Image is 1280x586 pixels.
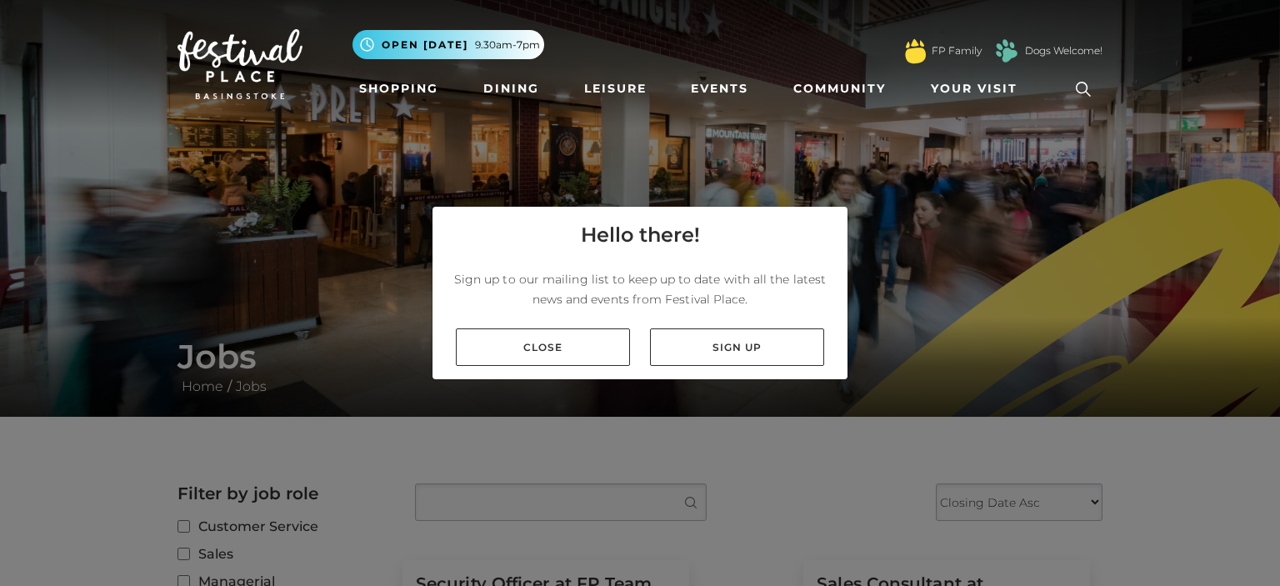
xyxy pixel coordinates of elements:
[931,80,1017,98] span: Your Visit
[475,38,540,53] span: 9.30am-7pm
[924,73,1032,104] a: Your Visit
[177,29,302,99] img: Festival Place Logo
[932,43,982,58] a: FP Family
[352,30,544,59] button: Open [DATE] 9.30am-7pm
[446,269,834,309] p: Sign up to our mailing list to keep up to date with all the latest news and events from Festival ...
[581,220,700,250] h4: Hello there!
[577,73,653,104] a: Leisure
[456,328,630,366] a: Close
[684,73,755,104] a: Events
[787,73,892,104] a: Community
[650,328,824,366] a: Sign up
[352,73,445,104] a: Shopping
[1025,43,1102,58] a: Dogs Welcome!
[382,38,468,53] span: Open [DATE]
[477,73,546,104] a: Dining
